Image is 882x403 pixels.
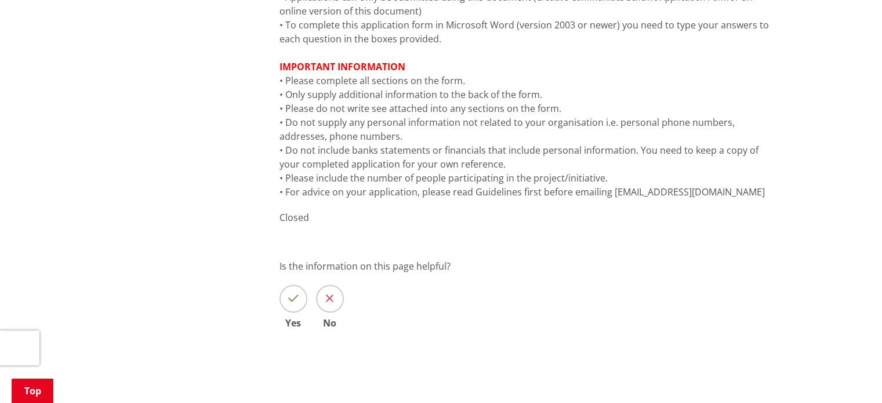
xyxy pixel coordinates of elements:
p: Is the information on this page helpful? [280,259,774,273]
a: Top [12,379,53,403]
span: Yes [280,318,307,328]
p: Closed [280,210,309,224]
span: No [316,318,344,328]
iframe: Messenger Launcher [829,354,870,396]
span: IMPORTANT INFORMATION [280,60,405,73]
